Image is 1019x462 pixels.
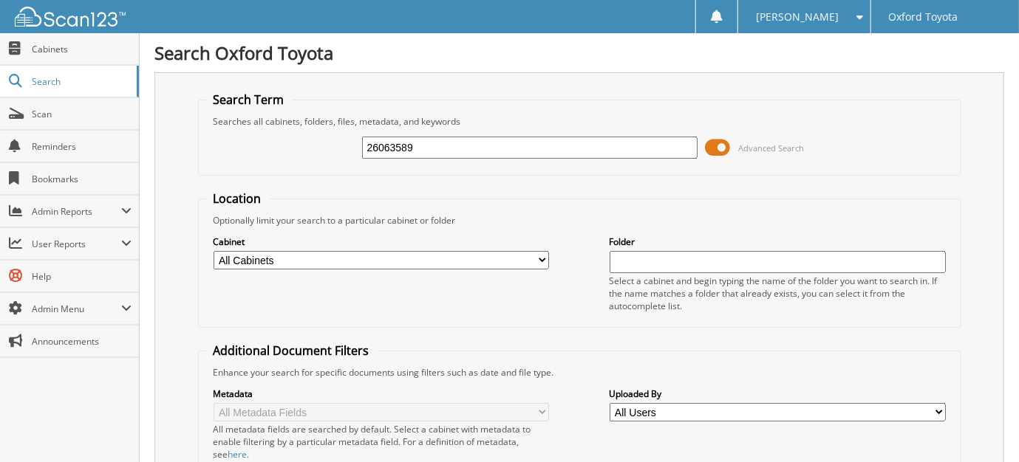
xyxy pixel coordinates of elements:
[32,205,121,218] span: Admin Reports
[32,108,132,120] span: Scan
[206,342,377,359] legend: Additional Document Filters
[228,448,248,461] a: here
[32,303,121,315] span: Admin Menu
[154,41,1004,65] h1: Search Oxford Toyota
[32,270,132,283] span: Help
[32,238,121,250] span: User Reports
[32,335,132,348] span: Announcements
[206,115,953,128] div: Searches all cabinets, folders, files, metadata, and keywords
[32,140,132,153] span: Reminders
[206,366,953,379] div: Enhance your search for specific documents using filters such as date and file type.
[206,190,269,207] legend: Location
[214,235,550,248] label: Cabinet
[610,275,946,312] div: Select a cabinet and begin typing the name of the folder you want to search in. If the name match...
[15,7,126,27] img: scan123-logo-white.svg
[889,13,958,21] span: Oxford Toyota
[32,43,132,55] span: Cabinets
[32,75,129,88] span: Search
[206,214,953,227] div: Optionally limit your search to a particular cabinet or folder
[945,391,1019,462] iframe: Chat Widget
[610,387,946,400] label: Uploaded By
[738,142,804,154] span: Advanced Search
[756,13,839,21] span: [PERSON_NAME]
[214,387,550,400] label: Metadata
[610,235,946,248] label: Folder
[214,423,550,461] div: All metadata fields are searched by default. Select a cabinet with metadata to enable filtering b...
[206,92,292,108] legend: Search Term
[32,173,132,185] span: Bookmarks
